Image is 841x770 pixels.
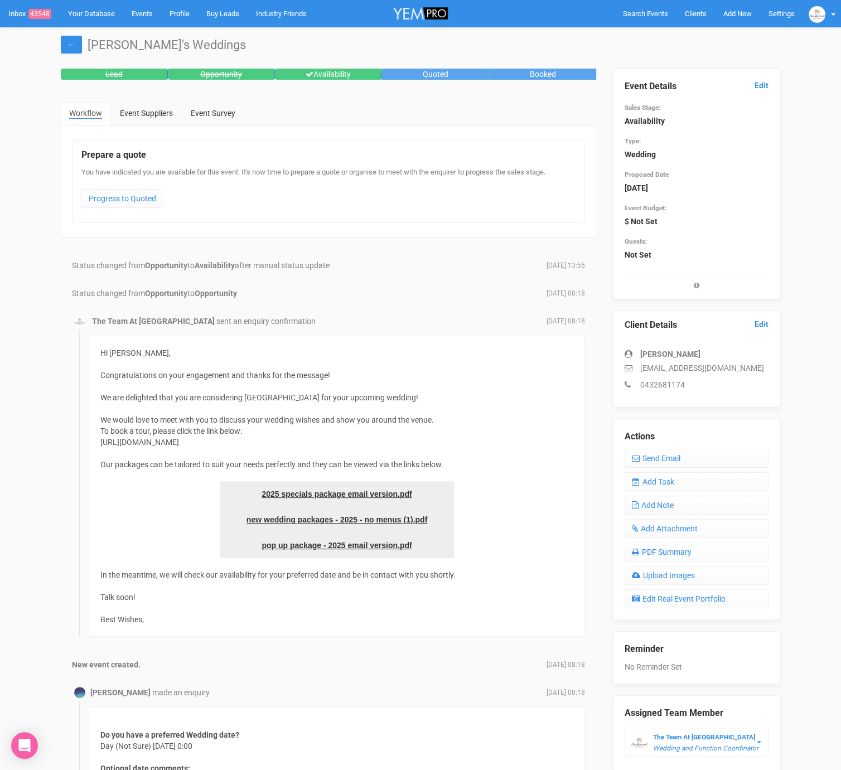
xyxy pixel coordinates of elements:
span: [DATE] 08:18 [547,317,585,326]
span: sent an enquiry confirmation [216,317,316,326]
a: 2025 specials package email version.pdf [220,481,454,507]
strong: Opportunity [145,289,187,298]
legend: Client Details [625,319,768,332]
span: Status changed from to [72,289,237,298]
small: Guests: [625,238,647,245]
a: Upload Images [625,566,768,585]
small: Type: [625,137,641,145]
strong: Do you have a preferred Wedding date? [100,730,239,739]
strong: [PERSON_NAME] [90,688,151,697]
small: Proposed Date [625,171,669,178]
span: Search Events [623,9,668,18]
strong: Availability [625,117,665,125]
a: Event Survey [182,102,244,124]
legend: Actions [625,430,768,443]
legend: Prepare a quote [81,149,576,162]
span: [DATE] 08:18 [547,688,585,698]
strong: Availability [195,261,235,270]
a: new wedding packages - 2025 - no menus (1).pdf [220,507,454,532]
span: Clients [685,9,707,18]
img: BGLogo.jpg [74,316,85,327]
strong: Wedding [625,150,656,159]
a: pop up package - 2025 email version.pdf [220,532,454,558]
div: Availability [275,69,382,80]
div: Open Intercom Messenger [11,732,38,759]
strong: Not Set [625,250,651,259]
button: The Team At [GEOGRAPHIC_DATA] Wedding and Function Coordinator [625,728,768,757]
small: Sales Stage: [625,104,660,112]
div: No Reminder Set [625,632,768,672]
a: Add Note [625,496,768,515]
strong: New event created. [72,660,141,669]
a: Add Task [625,472,768,491]
strong: Opportunity [195,289,237,298]
p: 0432681174 [625,379,768,390]
a: Progress to Quoted [81,189,163,208]
div: Quoted [382,69,489,80]
strong: [DATE] [625,183,648,192]
legend: Event Details [625,80,768,93]
small: Event Budget: [625,204,666,212]
legend: Reminder [625,643,768,656]
p: [EMAIL_ADDRESS][DOMAIN_NAME] [625,362,768,374]
a: Add Attachment [625,519,768,538]
span: [DATE] 13:55 [547,261,585,270]
strong: [PERSON_NAME] [640,350,700,359]
strong: The Team At [GEOGRAPHIC_DATA] [92,317,215,326]
a: ← [61,36,82,54]
span: 43548 [28,9,51,19]
a: Send Email [625,449,768,468]
a: Edit [755,319,768,330]
span: [DATE] 08:18 [547,289,585,298]
a: Workflow [61,102,110,125]
div: Hi [PERSON_NAME], Congratulations on your engagement and thanks for the message! We are delighted... [89,336,585,637]
div: You have indicated you are available for this event. It's now time to prepare a quote or organise... [81,167,576,214]
h1: [PERSON_NAME]'s Weddings [61,38,780,52]
strong: The Team At [GEOGRAPHIC_DATA] [653,733,755,741]
img: Profile Image [74,687,85,698]
a: Edit Real Event Portfolio [625,589,768,608]
img: BGLogo.jpg [809,6,825,23]
span: Add New [723,9,752,18]
a: PDF Summary [625,543,768,561]
span: [DATE] 08:18 [547,660,585,670]
a: Edit [755,80,768,91]
div: Opportunity [168,69,275,80]
strong: $ Not Set [625,217,658,226]
span: made an enquiry [152,688,210,697]
span: Status changed from to after manual status update [72,261,330,270]
strong: Opportunity [145,261,187,270]
div: Booked [489,69,596,80]
img: BGLogo.jpg [631,734,647,751]
a: Event Suppliers [112,102,181,124]
legend: Assigned Team Member [625,707,768,720]
div: Lead [61,69,168,80]
em: Wedding and Function Coordinator [653,744,758,752]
